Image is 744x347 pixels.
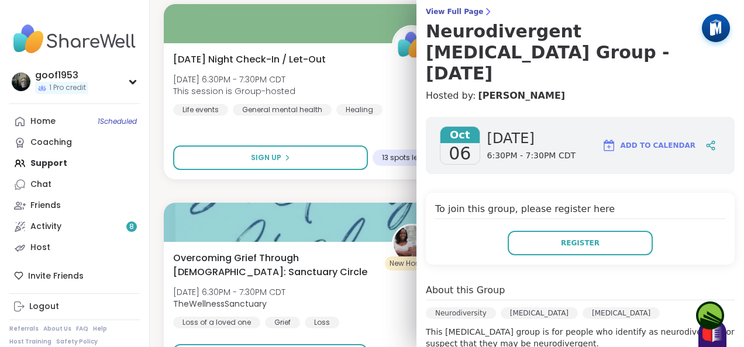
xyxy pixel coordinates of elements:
h4: To join this group, please register here [435,202,725,219]
div: Host [30,242,50,254]
span: [DATE] 6:30PM - 7:30PM CDT [173,74,295,85]
span: 1 Scheduled [98,117,137,126]
div: General mental health [233,104,332,116]
button: Add to Calendar [597,131,701,159]
span: Overcoming Grief Through [DEMOGRAPHIC_DATA]: Sanctuary Circle [173,251,379,279]
a: Host Training [9,338,51,346]
a: Logout [9,296,140,317]
div: Loss of a loved one [173,317,260,328]
a: Referrals [9,325,39,333]
img: TheWellnessSanctuary [394,225,430,262]
a: View Full PageNeurodivergent [MEDICAL_DATA] Group - [DATE] [426,7,735,84]
a: Coaching [9,132,140,153]
span: 1 Pro credit [49,83,86,93]
div: Invite Friends [9,265,140,286]
a: Chat [9,174,140,195]
h3: Neurodivergent [MEDICAL_DATA] Group - [DATE] [426,21,735,84]
b: TheWellnessSanctuary [173,298,267,310]
div: Neurodiversity [426,307,496,319]
a: Safety Policy [56,338,98,346]
a: Friends [9,195,140,216]
a: About Us [43,325,71,333]
span: [DATE] [487,129,576,148]
img: ShareWell Logomark [602,138,616,152]
span: 13 spots left [382,153,422,162]
div: [MEDICAL_DATA] [501,307,578,319]
div: Activity [30,221,61,233]
a: [PERSON_NAME] [478,89,565,103]
img: goof1953 [12,72,30,91]
span: [DATE] 6:30PM - 7:30PM CDT [173,286,285,298]
button: Register [508,231,653,255]
span: 8 [129,222,134,232]
div: Loss [305,317,339,328]
a: Host [9,237,140,258]
div: New Host! 🎉 [385,256,439,270]
div: Life events [173,104,228,116]
div: Grief [265,317,300,328]
h4: About this Group [426,283,505,297]
div: Chat [30,179,51,190]
div: goof1953 [35,69,88,82]
div: Home [30,116,56,127]
a: Activity8 [9,216,140,237]
img: ShareWell Nav Logo [9,19,140,60]
span: View Full Page [426,7,735,16]
span: 6:30PM - 7:30PM CDT [487,150,576,162]
span: This session is Group-hosted [173,85,295,97]
div: Friends [30,200,61,211]
button: Sign Up [173,145,368,170]
img: ShareWell [394,27,430,63]
h4: Hosted by: [426,89,735,103]
span: Oct [440,127,480,143]
div: Coaching [30,137,72,148]
span: Register [561,238,600,248]
span: [DATE] Night Check-In / Let-Out [173,53,326,67]
a: Home1Scheduled [9,111,140,132]
span: 06 [449,143,471,164]
div: Healing [336,104,383,116]
a: Help [93,325,107,333]
span: Sign Up [251,152,281,163]
div: [MEDICAL_DATA] [583,307,660,319]
div: Logout [29,301,59,313]
span: Add to Calendar [621,140,695,151]
a: FAQ [76,325,88,333]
